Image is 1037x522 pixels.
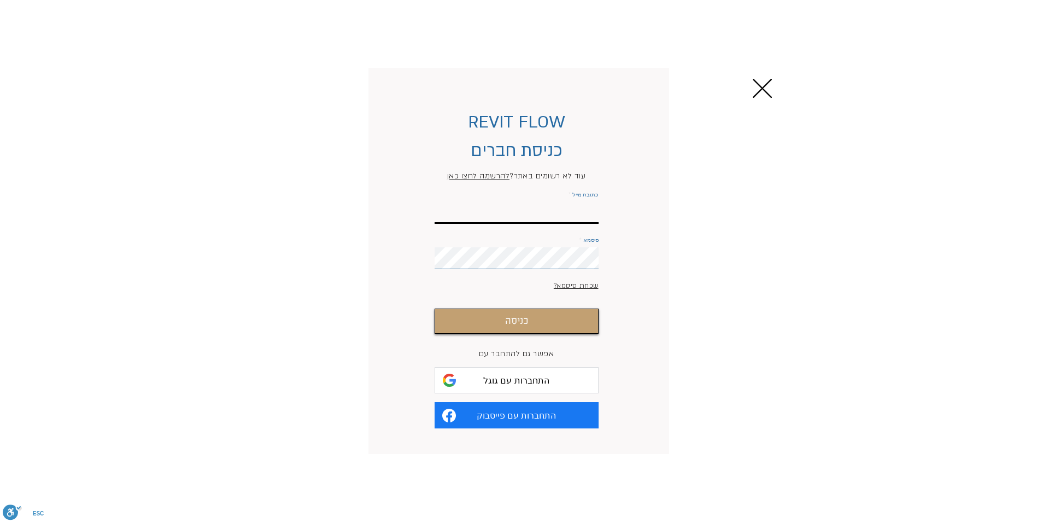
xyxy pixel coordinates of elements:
[554,281,599,290] span: שכחת סיסמא?
[483,375,549,386] span: התחברות עם גוגל
[435,192,599,198] label: כתובת מייל
[447,171,585,181] span: עוד לא רשומים באתר?
[468,111,565,162] span: REVIT FLOW כניסת חברים
[435,237,599,243] label: סיסמא
[505,314,528,329] span: כניסה
[753,79,772,98] div: חזרה לאתר
[479,349,554,359] span: אפשר גם להתחבר עם
[447,171,509,181] span: להרשמה לחצו כאן
[435,402,599,428] button: התחברות עם פייסבוק
[477,410,556,421] span: התחברות עם פייסבוק
[435,367,599,393] button: התחברות עם גוגל
[435,309,599,334] button: כניסה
